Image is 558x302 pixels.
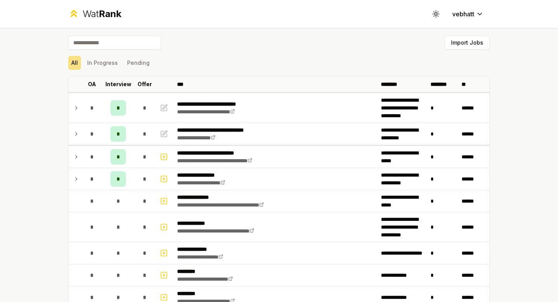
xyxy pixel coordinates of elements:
p: OA [88,80,96,88]
p: Interview [105,80,131,88]
button: vebhatt [446,7,490,21]
div: Wat [83,8,121,20]
span: Rank [99,8,121,19]
p: Offer [138,80,152,88]
button: Import Jobs [444,36,490,50]
span: vebhatt [452,9,474,19]
button: All [68,56,81,70]
button: In Progress [84,56,121,70]
a: WatRank [68,8,121,20]
button: Pending [124,56,153,70]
